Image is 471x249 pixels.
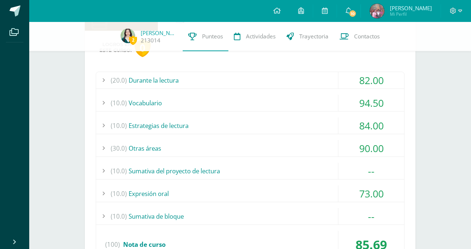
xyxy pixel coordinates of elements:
[111,163,127,179] span: (10.0)
[129,35,137,45] span: 2
[202,33,223,40] span: Punteos
[96,72,404,88] div: Durante la lectura
[299,33,328,40] span: Trayectoria
[228,22,281,51] a: Actividades
[246,33,276,40] span: Actividades
[111,185,127,202] span: (10.0)
[111,208,127,225] span: (10.0)
[123,240,166,249] span: Nota de curso
[370,4,384,18] img: 220c076b6306047aa4ad45b7e8690726.png
[390,4,432,12] span: [PERSON_NAME]
[390,11,432,17] span: Mi Perfil
[96,185,404,202] div: Expresión oral
[96,95,404,111] div: Vocabulario
[338,95,404,111] div: 94.50
[354,33,380,40] span: Contactos
[334,22,385,51] a: Contactos
[338,117,404,134] div: 84.00
[111,117,127,134] span: (10.0)
[338,72,404,88] div: 82.00
[141,37,160,44] a: 213014
[338,140,404,156] div: 90.00
[96,208,404,225] div: Sumativa de bloque
[121,29,135,43] img: 6cc98f2282567af98d954e4206a18671.png
[338,163,404,179] div: --
[183,22,228,51] a: Punteos
[141,29,177,37] a: [PERSON_NAME]
[96,163,404,179] div: Sumativa del proyecto de lectura
[111,95,127,111] span: (10.0)
[338,185,404,202] div: 73.00
[338,208,404,225] div: --
[111,140,127,156] span: (30.0)
[349,10,357,18] span: 10
[96,117,404,134] div: Estrategias de lectura
[111,72,127,88] span: (20.0)
[96,140,404,156] div: Otras áreas
[281,22,334,51] a: Trayectoria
